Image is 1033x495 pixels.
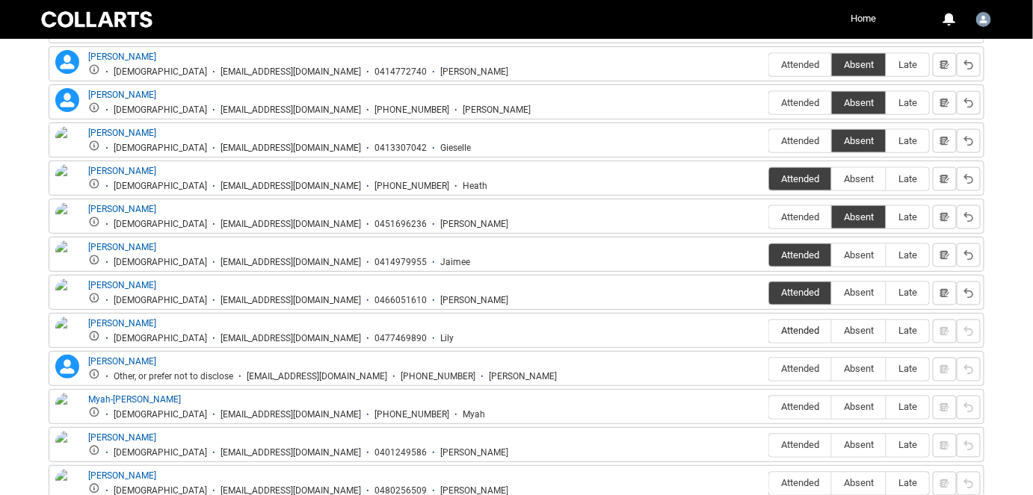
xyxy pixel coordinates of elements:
[88,204,156,214] a: [PERSON_NAME]
[832,211,886,222] span: Absent
[114,409,207,420] div: [DEMOGRAPHIC_DATA]
[374,257,427,268] div: 0414979955
[847,7,880,30] a: Home
[832,326,886,337] span: Absent
[832,287,886,299] span: Absent
[374,333,427,344] div: 0477469890
[769,249,831,261] span: Attended
[886,440,929,451] span: Late
[114,447,207,458] div: [DEMOGRAPHIC_DATA]
[374,219,427,230] div: 0451696236
[463,181,487,192] div: Heath
[933,129,957,153] button: Notes
[886,402,929,413] span: Late
[957,434,981,458] button: Reset
[886,135,929,146] span: Late
[832,249,886,261] span: Absent
[976,12,991,27] img: Richard.McCoy
[55,202,79,235] img: Isabelle Jones
[221,333,361,344] div: [EMAIL_ADDRESS][DOMAIN_NAME]
[88,242,156,252] a: [PERSON_NAME]
[114,333,207,344] div: [DEMOGRAPHIC_DATA]
[832,97,886,108] span: Absent
[440,219,508,230] div: [PERSON_NAME]
[769,97,831,108] span: Attended
[933,91,957,115] button: Notes
[374,66,427,78] div: 0414772740
[957,53,981,77] button: Reset
[114,105,207,116] div: [DEMOGRAPHIC_DATA]
[440,66,508,78] div: [PERSON_NAME]
[769,364,831,375] span: Attended
[769,59,831,70] span: Attended
[440,295,508,306] div: [PERSON_NAME]
[114,257,207,268] div: [DEMOGRAPHIC_DATA]
[88,356,156,367] a: [PERSON_NAME]
[374,181,449,192] div: [PHONE_NUMBER]
[374,105,449,116] div: [PHONE_NUMBER]
[221,181,361,192] div: [EMAIL_ADDRESS][DOMAIN_NAME]
[972,6,995,30] button: User Profile Richard.McCoy
[114,371,233,382] div: Other, or prefer not to disclose
[957,167,981,191] button: Reset
[769,287,831,299] span: Attended
[88,432,156,443] a: [PERSON_NAME]
[957,358,981,382] button: Reset
[55,164,79,197] img: Heath Sullivan
[886,478,929,489] span: Late
[832,59,886,70] span: Absent
[957,91,981,115] button: Reset
[489,371,557,382] div: [PERSON_NAME]
[957,129,981,153] button: Reset
[769,478,831,489] span: Attended
[114,181,207,192] div: [DEMOGRAPHIC_DATA]
[769,402,831,413] span: Attended
[114,219,207,230] div: [DEMOGRAPHIC_DATA]
[88,52,156,62] a: [PERSON_NAME]
[88,166,156,176] a: [PERSON_NAME]
[55,88,79,112] lightning-icon: Francesca Gattino
[463,105,531,116] div: [PERSON_NAME]
[247,371,387,382] div: [EMAIL_ADDRESS][DOMAIN_NAME]
[55,278,79,311] img: Kate Bradley
[440,333,454,344] div: Lily
[374,143,427,154] div: 0413307042
[886,287,929,299] span: Late
[374,295,427,306] div: 0466051610
[114,66,207,78] div: [DEMOGRAPHIC_DATA]
[88,90,156,100] a: [PERSON_NAME]
[440,257,470,268] div: Jaimee
[221,409,361,420] div: [EMAIL_ADDRESS][DOMAIN_NAME]
[886,173,929,184] span: Late
[88,394,181,405] a: Myah-[PERSON_NAME]
[769,211,831,222] span: Attended
[55,355,79,379] lightning-icon: Mael Kefi
[886,59,929,70] span: Late
[374,447,427,458] div: 0401249586
[374,409,449,420] div: [PHONE_NUMBER]
[933,53,957,77] button: Notes
[221,105,361,116] div: [EMAIL_ADDRESS][DOMAIN_NAME]
[769,440,831,451] span: Attended
[832,402,886,413] span: Absent
[886,249,929,261] span: Late
[832,173,886,184] span: Absent
[55,126,79,159] img: Gieselle Fraser
[221,447,361,458] div: [EMAIL_ADDRESS][DOMAIN_NAME]
[832,440,886,451] span: Absent
[769,135,831,146] span: Attended
[88,128,156,138] a: [PERSON_NAME]
[55,317,79,349] img: Lily Lamont
[957,281,981,305] button: Reset
[440,143,471,154] div: Gieselle
[957,243,981,267] button: Reset
[401,371,475,382] div: [PHONE_NUMBER]
[957,396,981,420] button: Reset
[88,470,156,481] a: [PERSON_NAME]
[440,447,508,458] div: [PERSON_NAME]
[886,211,929,222] span: Late
[769,173,831,184] span: Attended
[55,50,79,74] lightning-icon: Cory Jackson
[832,478,886,489] span: Absent
[957,205,981,229] button: Reset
